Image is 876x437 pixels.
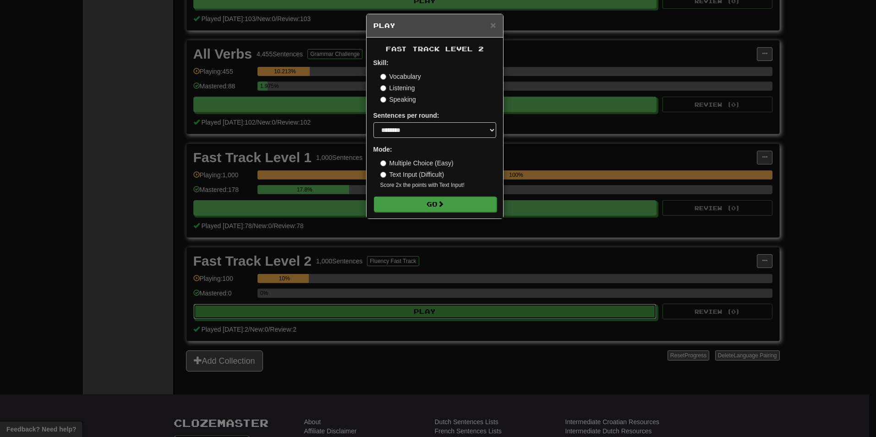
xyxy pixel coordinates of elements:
[380,85,386,91] input: Listening
[490,20,496,30] button: Close
[380,170,444,179] label: Text Input (Difficult)
[380,172,386,178] input: Text Input (Difficult)
[380,74,386,80] input: Vocabulary
[380,72,421,81] label: Vocabulary
[380,181,496,189] small: Score 2x the points with Text Input !
[490,20,496,30] span: ×
[373,21,496,30] h5: Play
[373,111,439,120] label: Sentences per round:
[380,158,454,168] label: Multiple Choice (Easy)
[380,160,386,166] input: Multiple Choice (Easy)
[380,83,415,93] label: Listening
[374,197,497,212] button: Go
[386,45,484,53] span: Fast Track Level 2
[380,95,416,104] label: Speaking
[373,146,392,153] strong: Mode:
[373,59,389,66] strong: Skill:
[380,97,386,103] input: Speaking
